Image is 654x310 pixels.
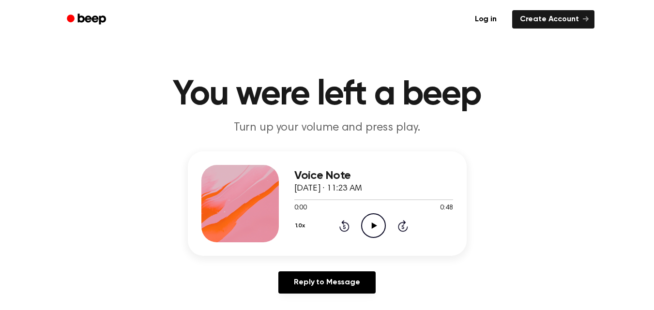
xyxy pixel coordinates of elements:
[141,120,513,136] p: Turn up your volume and press play.
[294,203,307,213] span: 0:00
[79,77,575,112] h1: You were left a beep
[294,218,309,234] button: 1.0x
[294,184,362,193] span: [DATE] · 11:23 AM
[294,169,453,182] h3: Voice Note
[440,203,453,213] span: 0:48
[465,8,506,30] a: Log in
[60,10,115,29] a: Beep
[278,271,375,294] a: Reply to Message
[512,10,594,29] a: Create Account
